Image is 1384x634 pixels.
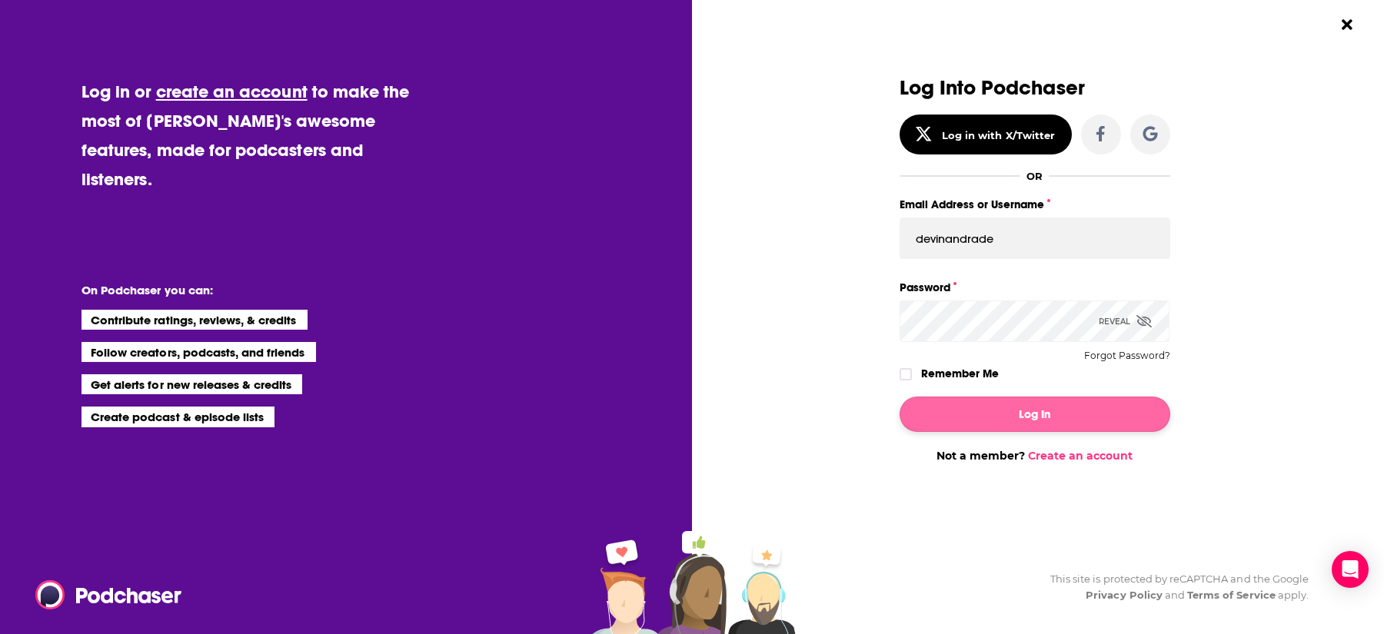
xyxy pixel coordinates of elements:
h3: Log Into Podchaser [900,77,1170,99]
img: Podchaser - Follow, Share and Rate Podcasts [35,580,183,609]
a: Podchaser - Follow, Share and Rate Podcasts [35,580,171,609]
div: OR [1026,170,1043,182]
div: Log in with X/Twitter [942,129,1055,141]
button: Close Button [1332,10,1362,39]
button: Log in with X/Twitter [900,115,1072,154]
a: Create an account [1028,449,1133,463]
button: Forgot Password? [1084,350,1170,361]
label: Email Address or Username [900,194,1170,214]
li: Follow creators, podcasts, and friends [82,342,316,362]
a: create an account [156,81,308,102]
label: Password [900,277,1170,297]
li: Get alerts for new releases & credits [82,374,302,394]
div: Not a member? [900,449,1170,463]
a: Terms of Service [1187,589,1276,601]
div: Reveal [1099,300,1152,342]
li: Contribute ratings, reviews, & credits [82,310,308,330]
li: Create podcast & episode lists [82,407,274,427]
input: Email Address or Username [900,217,1170,259]
button: Log In [900,397,1170,432]
li: On Podchaser you can: [82,283,389,297]
label: Remember Me [921,363,999,383]
a: Privacy Policy [1086,589,1163,601]
div: Open Intercom Messenger [1332,551,1369,588]
div: This site is protected by reCAPTCHA and the Google and apply. [1038,571,1309,603]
